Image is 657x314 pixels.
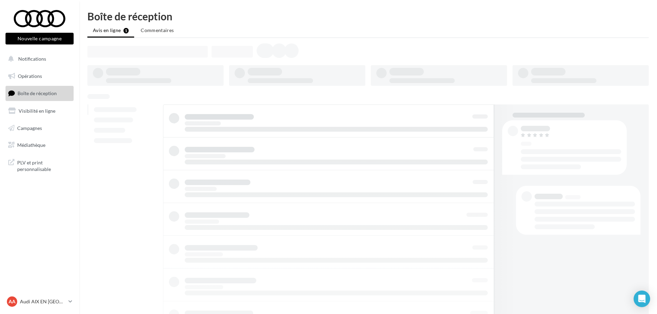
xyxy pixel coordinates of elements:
[4,155,75,175] a: PLV et print personnalisable
[4,121,75,135] a: Campagnes
[17,142,45,148] span: Médiathèque
[4,86,75,101] a: Boîte de réception
[9,298,15,305] span: AA
[20,298,66,305] p: Audi AIX EN [GEOGRAPHIC_DATA]
[141,27,174,33] span: Commentaires
[634,291,650,307] div: Open Intercom Messenger
[4,104,75,118] a: Visibilité en ligne
[6,295,74,308] a: AA Audi AIX EN [GEOGRAPHIC_DATA]
[17,158,71,173] span: PLV et print personnalisable
[18,73,42,79] span: Opérations
[19,108,55,114] span: Visibilité en ligne
[4,138,75,152] a: Médiathèque
[6,33,74,44] button: Nouvelle campagne
[18,56,46,62] span: Notifications
[4,52,72,66] button: Notifications
[4,69,75,83] a: Opérations
[87,11,649,21] div: Boîte de réception
[18,90,57,96] span: Boîte de réception
[17,125,42,131] span: Campagnes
